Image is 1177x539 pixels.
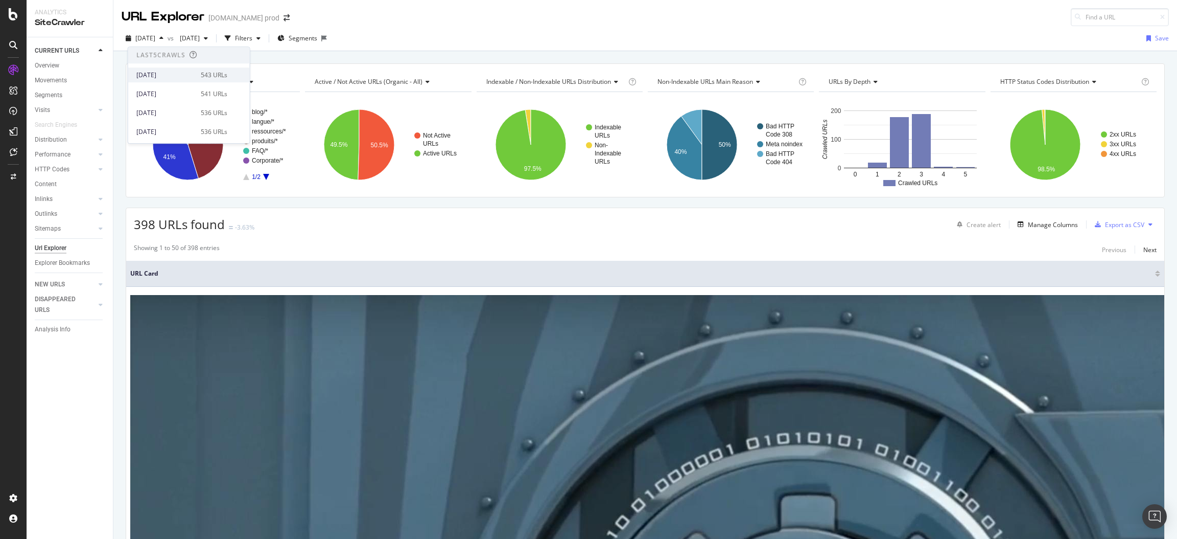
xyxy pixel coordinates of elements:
[331,141,348,148] text: 49.5%
[201,127,227,137] div: 536 URLs
[1143,245,1157,254] div: Next
[35,149,70,160] div: Performance
[201,89,227,99] div: 541 URLs
[35,90,62,101] div: Segments
[35,243,106,254] a: Url Explorer
[655,74,796,90] h4: Non-Indexable URLs Main Reason
[163,153,176,161] text: 41%
[898,179,937,187] text: Crawled URLs
[252,147,268,154] text: FAQ/*
[595,132,610,139] text: URLs
[35,60,59,71] div: Overview
[838,165,841,172] text: 0
[313,74,462,90] h4: Active / Not Active URLs
[199,138,217,145] text: 45.2%
[122,30,168,47] button: [DATE]
[35,134,67,145] div: Distribution
[766,141,803,148] text: Meta noindex
[252,157,284,164] text: Corporate/*
[305,100,469,189] svg: A chart.
[252,138,278,145] text: produits/*
[201,71,227,80] div: 543 URLs
[35,294,86,316] div: DISAPPEARED URLS
[35,209,57,219] div: Outlinks
[35,90,106,101] a: Segments
[35,179,106,190] a: Content
[252,128,286,135] text: ressources/*
[35,164,69,175] div: HTTP Codes
[201,108,227,118] div: 536 URLs
[854,171,857,178] text: 0
[1038,166,1055,173] text: 98.5%
[135,34,155,42] span: 2025 Feb. 24th
[130,269,1152,278] span: URL Card
[1142,30,1169,47] button: Save
[831,107,841,115] text: 200
[1028,220,1078,229] div: Manage Columns
[136,89,195,99] div: [DATE]
[273,30,321,47] button: Segments
[423,132,451,139] text: Not Active
[1071,8,1169,26] input: Find a URL
[176,34,200,42] span: 2024 Feb. 13th
[35,209,96,219] a: Outlinks
[208,13,279,23] div: [DOMAIN_NAME] prod
[35,279,96,290] a: NEW URLS
[819,100,985,189] svg: A chart.
[35,8,105,17] div: Analytics
[134,243,220,256] div: Showing 1 to 50 of 398 entries
[35,120,77,130] div: Search Engines
[35,46,79,56] div: CURRENT URLS
[964,171,968,178] text: 5
[477,100,641,189] svg: A chart.
[766,150,794,158] text: Bad HTTP
[35,243,66,254] div: Url Explorer
[991,100,1157,189] svg: A chart.
[35,324,70,335] div: Analysis Info
[829,77,870,86] span: URLs by Depth
[1110,141,1136,148] text: 3xx URLs
[35,120,87,130] a: Search Engines
[35,179,57,190] div: Content
[898,171,901,178] text: 2
[942,171,946,178] text: 4
[1155,34,1169,42] div: Save
[252,173,261,181] text: 1/2
[35,194,53,205] div: Inlinks
[920,171,924,178] text: 3
[35,258,90,268] div: Explorer Bookmarks
[35,324,106,335] a: Analysis Info
[1105,220,1144,229] div: Export as CSV
[134,216,225,233] span: 398 URLs found
[1014,218,1078,231] button: Manage Columns
[1110,131,1136,138] text: 2xx URLs
[136,71,195,80] div: [DATE]
[831,136,841,143] text: 100
[35,223,96,234] a: Sitemaps
[595,124,621,131] text: Indexable
[674,148,687,155] text: 40%
[423,140,438,147] text: URLs
[252,118,274,125] text: langue/*
[967,220,1001,229] div: Create alert
[766,123,794,130] text: Bad HTTP
[821,120,829,159] text: Crawled URLs
[289,34,317,42] span: Segments
[35,75,67,86] div: Movements
[1110,150,1136,158] text: 4xx URLs
[953,216,1001,233] button: Create alert
[35,17,105,29] div: SiteCrawler
[136,51,185,60] div: Last 5 Crawls
[766,131,792,138] text: Code 308
[1000,77,1089,86] span: HTTP Status Codes Distribution
[648,100,812,189] svg: A chart.
[134,100,298,189] svg: A chart.
[524,165,541,172] text: 97.5%
[235,223,254,232] div: -3.63%
[35,46,96,56] a: CURRENT URLS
